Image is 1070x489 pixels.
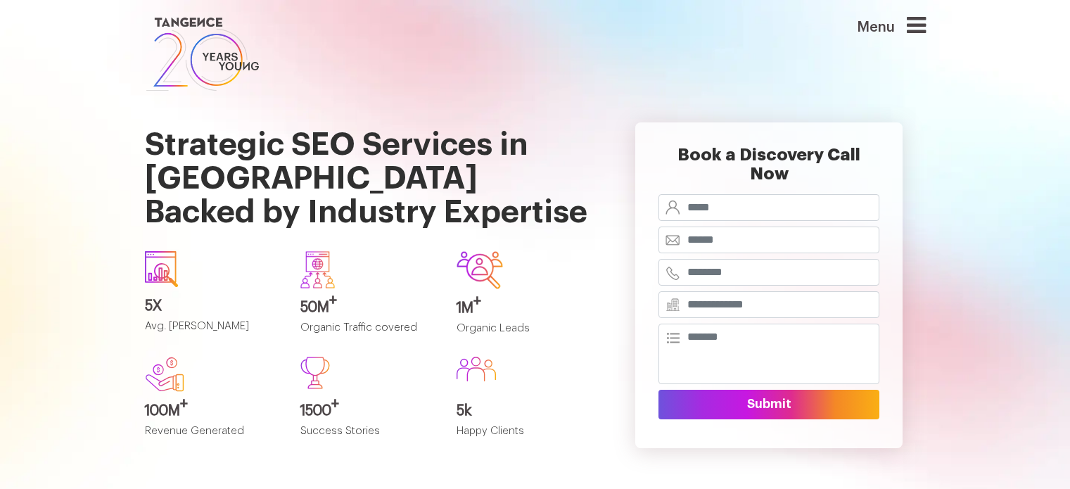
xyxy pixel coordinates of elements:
[329,293,337,307] sup: +
[457,251,503,288] img: Group-642.svg
[457,426,592,449] p: Happy Clients
[658,146,879,194] h2: Book a Discovery Call Now
[145,251,179,287] img: icon1.svg
[658,390,879,419] button: Submit
[300,403,435,419] h3: 1500
[145,298,280,314] h3: 5X
[145,357,184,392] img: new.svg
[145,14,260,94] img: logo SVG
[145,321,280,344] p: Avg. [PERSON_NAME]
[145,94,592,240] h1: Strategic SEO Services in [GEOGRAPHIC_DATA] Backed by Industry Expertise
[145,403,280,419] h3: 100M
[300,251,335,288] img: Group-640.svg
[457,323,592,346] p: Organic Leads
[331,397,339,411] sup: +
[145,426,280,449] p: Revenue Generated
[473,294,481,308] sup: +
[180,397,188,411] sup: +
[457,300,592,316] h3: 1M
[457,403,592,419] h3: 5k
[300,322,435,345] p: Organic Traffic covered
[300,357,330,389] img: Path%20473.svg
[457,357,496,381] img: Group%20586.svg
[300,300,435,315] h3: 50M
[300,426,435,449] p: Success Stories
